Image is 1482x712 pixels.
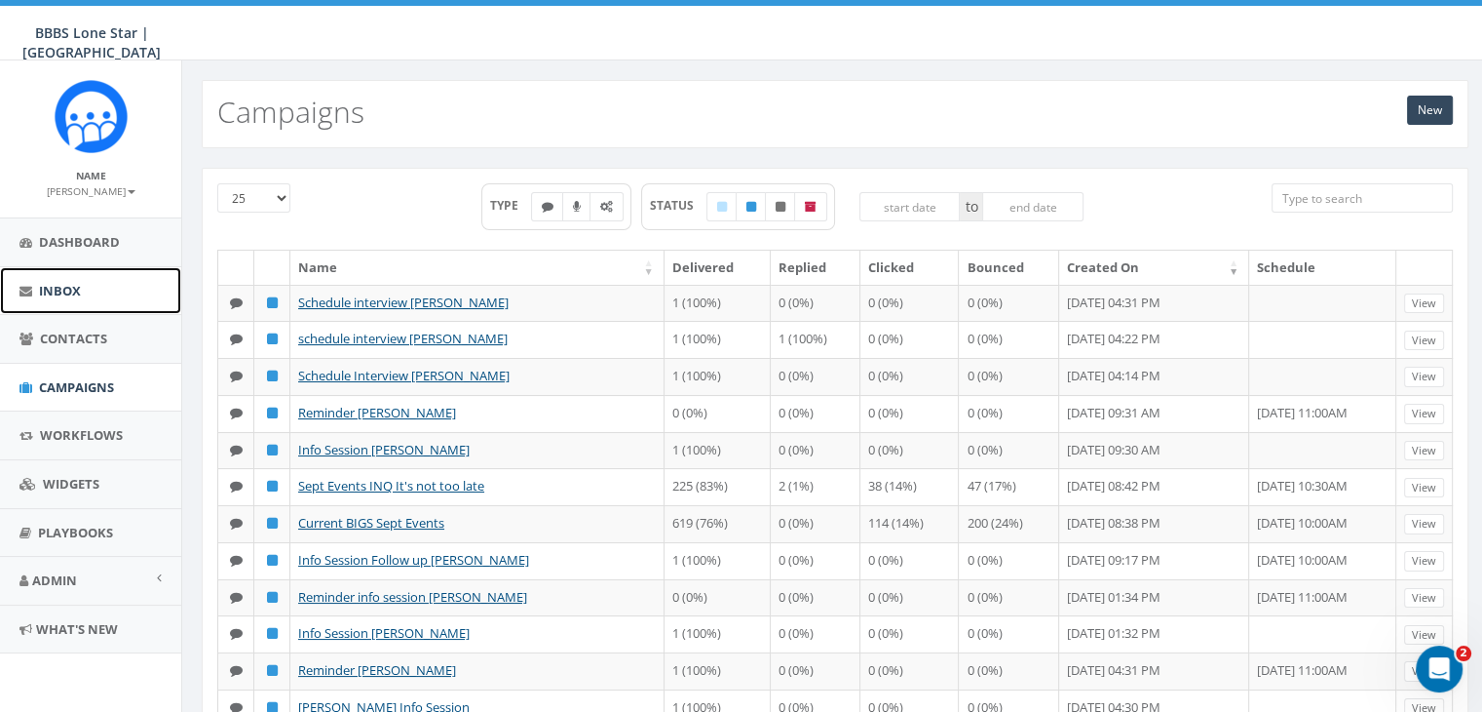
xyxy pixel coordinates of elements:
i: Published [267,627,278,640]
i: Published [267,664,278,677]
i: Text SMS [230,627,243,640]
td: 1 (100%) [771,321,860,358]
td: 0 (0%) [959,615,1059,653]
th: Delivered [665,251,772,285]
td: [DATE] 10:00AM [1249,505,1396,542]
td: 0 (0%) [959,285,1059,322]
td: 0 (0%) [860,395,959,432]
a: Current BIGS Sept Events [298,514,444,532]
td: 0 (0%) [959,395,1059,432]
small: [PERSON_NAME] [47,184,135,198]
td: 0 (0%) [771,579,860,616]
td: [DATE] 04:31 PM [1059,285,1249,322]
th: Created On: activate to sort column ascending [1059,251,1249,285]
i: Text SMS [230,370,243,382]
a: View [1404,661,1444,682]
a: View [1404,441,1444,461]
iframe: Intercom live chat [1416,646,1463,692]
label: Archived [794,192,827,221]
td: 1 (100%) [665,615,772,653]
a: View [1404,404,1444,424]
i: Draft [717,201,727,213]
td: [DATE] 08:42 PM [1059,468,1249,505]
a: View [1404,588,1444,609]
td: [DATE] 01:34 PM [1059,579,1249,616]
td: 0 (0%) [860,285,959,322]
a: Schedule interview [PERSON_NAME] [298,294,509,311]
input: start date [859,192,961,221]
span: STATUS [650,197,707,214]
td: 0 (0%) [860,615,959,653]
a: Info Session Follow up [PERSON_NAME] [298,551,529,569]
span: Dashboard [39,233,120,251]
a: Info Session [PERSON_NAME] [298,441,470,458]
td: [DATE] 10:30AM [1249,468,1396,505]
span: Inbox [39,282,81,299]
th: Bounced [959,251,1059,285]
td: [DATE] 09:30 AM [1059,432,1249,469]
a: Sept Events INQ It's not too late [298,477,484,494]
i: Published [267,444,278,456]
a: View [1404,514,1444,534]
a: Schedule Interview [PERSON_NAME] [298,367,510,384]
a: View [1404,551,1444,572]
td: [DATE] 11:00AM [1249,653,1396,690]
i: Text SMS [230,444,243,456]
a: View [1404,294,1444,314]
i: Published [267,333,278,345]
label: Ringless Voice Mail [562,192,591,221]
i: Text SMS [230,554,243,567]
td: 1 (100%) [665,285,772,322]
td: [DATE] 04:31 PM [1059,653,1249,690]
td: 0 (0%) [860,542,959,579]
td: 38 (14%) [860,468,959,505]
a: View [1404,331,1444,351]
td: 0 (0%) [771,395,860,432]
label: Published [736,192,767,221]
label: Unpublished [765,192,796,221]
td: 0 (0%) [860,358,959,395]
td: 0 (0%) [860,653,959,690]
span: Widgets [43,475,99,493]
span: TYPE [490,197,532,214]
td: [DATE] 04:22 PM [1059,321,1249,358]
td: [DATE] 09:17 PM [1059,542,1249,579]
i: Text SMS [230,664,243,677]
i: Text SMS [230,517,243,530]
i: Text SMS [230,591,243,604]
i: Published [267,407,278,419]
span: Workflows [40,426,123,444]
td: 0 (0%) [959,321,1059,358]
h2: Campaigns [217,96,364,128]
td: 0 (0%) [771,542,860,579]
i: Unpublished [776,201,785,213]
label: Draft [706,192,738,221]
td: 0 (0%) [665,395,772,432]
td: 0 (0%) [959,358,1059,395]
td: 0 (0%) [771,505,860,542]
td: 1 (100%) [665,432,772,469]
a: Reminder info session [PERSON_NAME] [298,588,527,606]
img: Rally_Corp_Icon.png [55,80,128,153]
a: View [1404,478,1444,498]
td: 47 (17%) [959,468,1059,505]
i: Published [746,201,756,213]
td: 1 (100%) [665,542,772,579]
i: Published [267,517,278,530]
a: View [1404,625,1444,646]
i: Published [267,480,278,493]
td: [DATE] 08:38 PM [1059,505,1249,542]
i: Text SMS [230,297,243,309]
i: Text SMS [542,201,553,213]
td: 2 (1%) [771,468,860,505]
a: New [1407,96,1453,125]
td: 0 (0%) [771,358,860,395]
i: Automated Message [600,201,613,213]
td: [DATE] 01:32 PM [1059,615,1249,653]
small: Name [76,169,106,182]
i: Published [267,370,278,382]
td: 0 (0%) [860,321,959,358]
a: [PERSON_NAME] [47,181,135,199]
span: to [960,192,982,221]
span: Contacts [40,330,107,347]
